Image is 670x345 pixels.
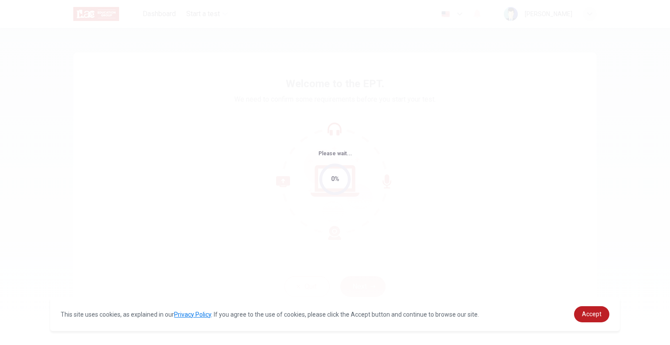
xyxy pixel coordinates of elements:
a: Privacy Policy [174,311,211,318]
div: cookieconsent [50,297,620,331]
span: This site uses cookies, as explained in our . If you agree to the use of cookies, please click th... [61,311,479,318]
a: dismiss cookie message [574,306,609,322]
span: Please wait... [318,150,352,157]
span: Accept [582,311,602,318]
div: 0% [331,174,339,184]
